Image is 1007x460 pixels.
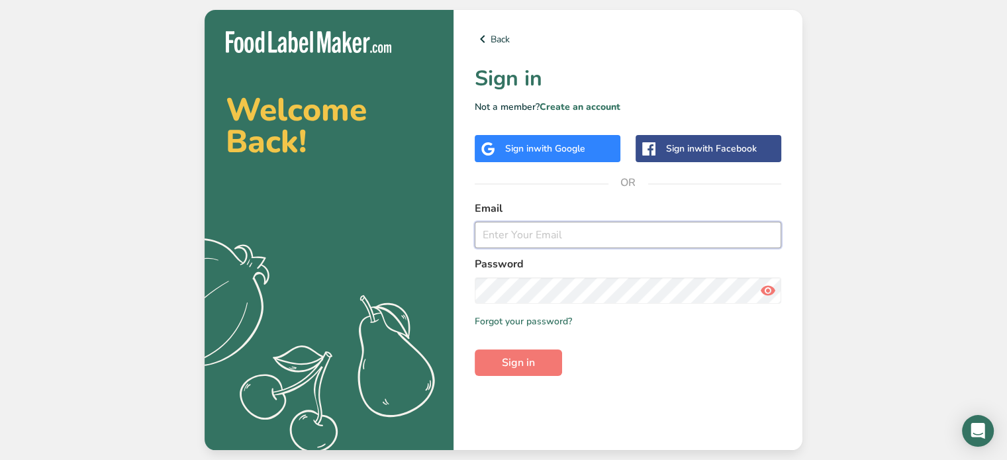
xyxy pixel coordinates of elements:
a: Forgot your password? [475,314,572,328]
div: Open Intercom Messenger [962,415,994,447]
label: Password [475,256,781,272]
span: OR [608,163,648,203]
span: with Facebook [695,142,757,155]
div: Sign in [505,142,585,156]
span: with Google [534,142,585,155]
h2: Welcome Back! [226,94,432,158]
div: Sign in [666,142,757,156]
a: Back [475,31,781,47]
img: Food Label Maker [226,31,391,53]
label: Email [475,201,781,216]
a: Create an account [540,101,620,113]
button: Sign in [475,349,562,376]
h1: Sign in [475,63,781,95]
p: Not a member? [475,100,781,114]
span: Sign in [502,355,535,371]
input: Enter Your Email [475,222,781,248]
